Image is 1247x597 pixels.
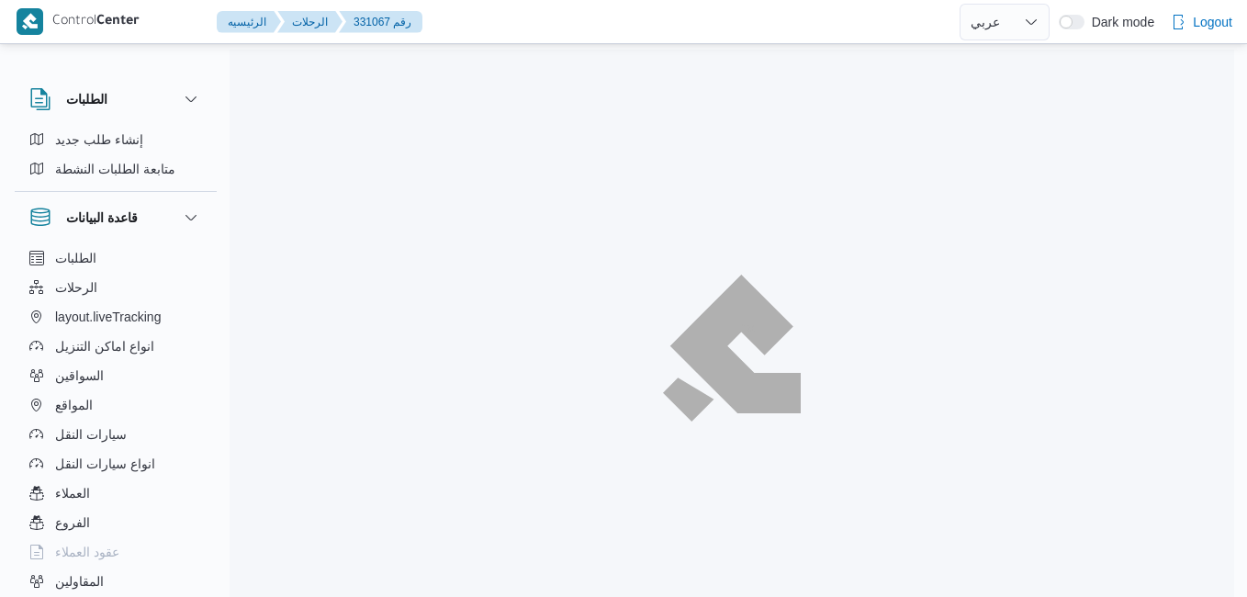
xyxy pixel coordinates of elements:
[55,276,97,298] span: الرحلات
[17,8,43,35] img: X8yXhbKr1z7QwAAAABJRU5ErkJggg==
[55,394,93,416] span: المواقع
[29,207,202,229] button: قاعدة البيانات
[55,247,96,269] span: الطلبات
[1084,15,1154,29] span: Dark mode
[1193,11,1232,33] span: Logout
[29,88,202,110] button: الطلبات
[22,361,209,390] button: السواقين
[55,423,127,445] span: سيارات النقل
[66,88,107,110] h3: الطلبات
[55,158,175,180] span: متابعة الطلبات النشطة
[22,537,209,567] button: عقود العملاء
[217,11,281,33] button: الرئيسيه
[55,306,161,328] span: layout.liveTracking
[55,570,104,592] span: المقاولين
[55,129,143,151] span: إنشاء طلب جديد
[1163,4,1240,40] button: Logout
[22,420,209,449] button: سيارات النقل
[55,365,104,387] span: السواقين
[55,512,90,534] span: الفروع
[22,243,209,273] button: الطلبات
[22,302,209,332] button: layout.liveTracking
[55,453,155,475] span: انواع سيارات النقل
[22,154,209,184] button: متابعة الطلبات النشطة
[22,332,209,361] button: انواع اماكن التنزيل
[15,125,217,191] div: الطلبات
[96,15,140,29] b: Center
[55,482,90,504] span: العملاء
[277,11,343,33] button: الرحلات
[667,278,797,417] img: ILLA Logo
[22,479,209,508] button: العملاء
[22,449,209,479] button: انواع سيارات النقل
[22,567,209,596] button: المقاولين
[22,273,209,302] button: الرحلات
[55,335,154,357] span: انواع اماكن التنزيل
[22,508,209,537] button: الفروع
[55,541,119,563] span: عقود العملاء
[22,125,209,154] button: إنشاء طلب جديد
[66,207,138,229] h3: قاعدة البيانات
[22,390,209,420] button: المواقع
[339,11,422,33] button: 331067 رقم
